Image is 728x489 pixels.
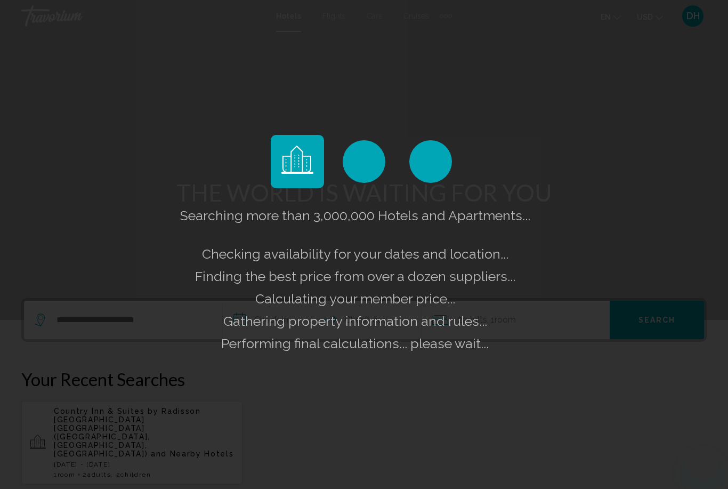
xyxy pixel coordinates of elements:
[255,291,455,307] span: Calculating your member price...
[685,446,719,480] iframe: Button to launch messaging window
[180,207,530,223] span: Searching more than 3,000,000 Hotels and Apartments...
[221,335,489,351] span: Performing final calculations... please wait...
[223,313,487,329] span: Gathering property information and rules...
[202,246,508,262] span: Checking availability for your dates and location...
[195,268,515,284] span: Finding the best price from over a dozen suppliers...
